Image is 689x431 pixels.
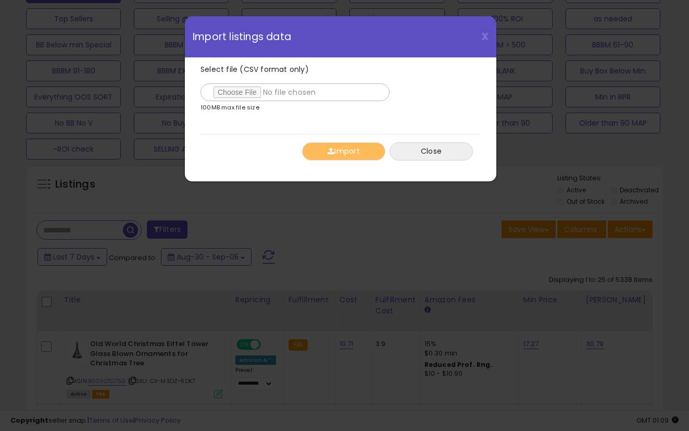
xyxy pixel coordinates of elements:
button: Import [302,142,385,161]
p: 100MB max file size [201,105,259,110]
button: Close [390,142,473,161]
span: Select file (CSV format only) [201,64,309,75]
span: Import listings data [193,32,291,42]
span: X [481,29,488,44]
